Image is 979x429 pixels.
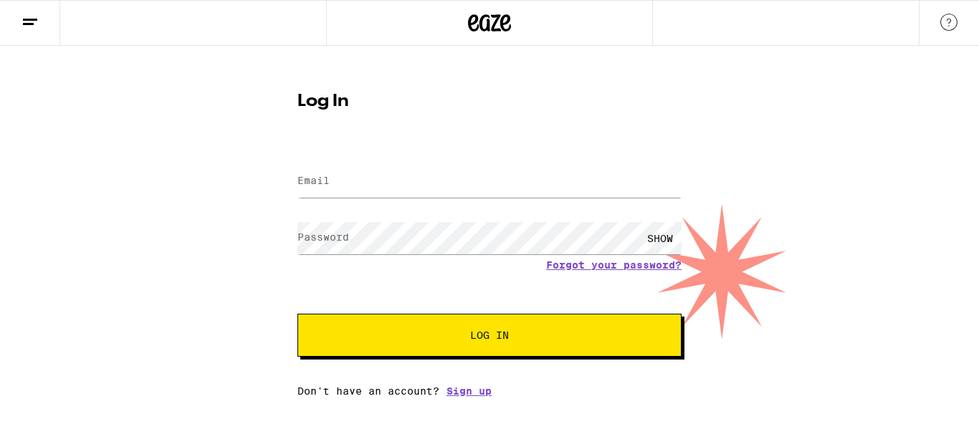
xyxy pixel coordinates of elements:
[297,175,330,186] label: Email
[297,314,682,357] button: Log In
[297,231,349,243] label: Password
[297,385,682,397] div: Don't have an account?
[470,330,509,340] span: Log In
[297,165,682,198] input: Email
[446,385,492,397] a: Sign up
[639,222,682,254] div: SHOW
[546,259,682,271] a: Forgot your password?
[297,93,682,110] h1: Log In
